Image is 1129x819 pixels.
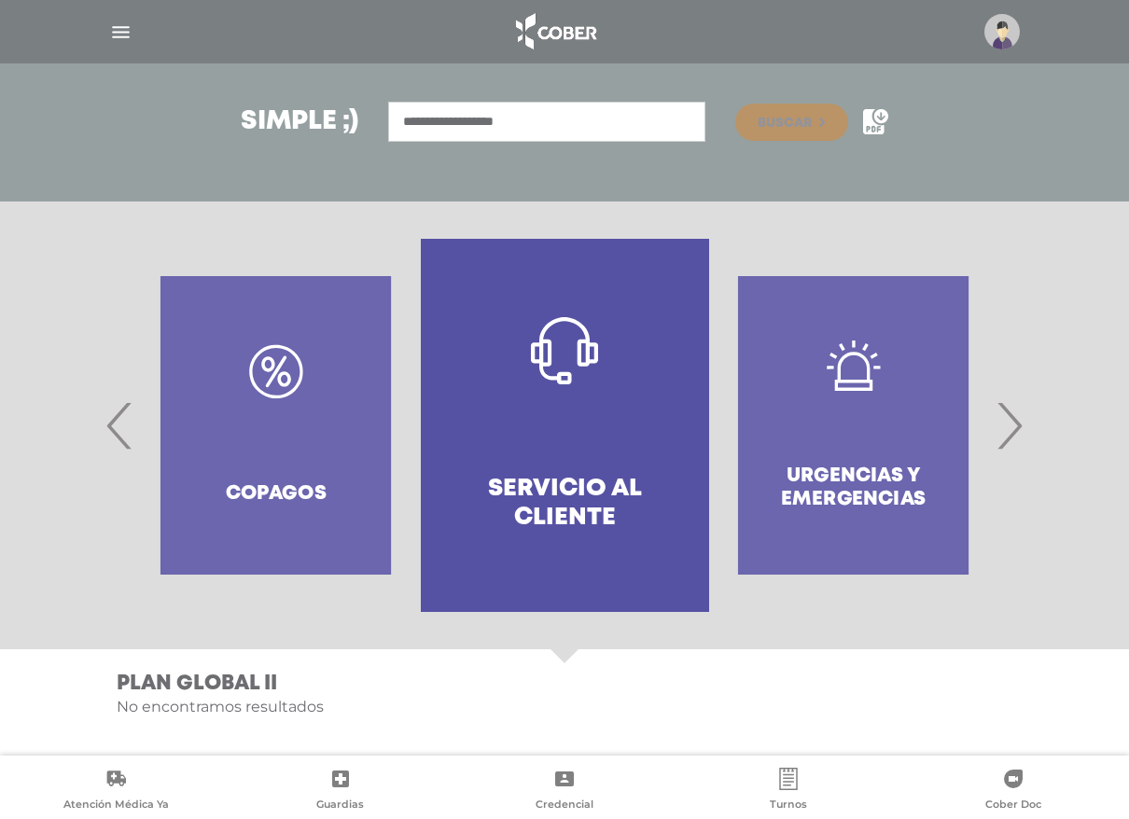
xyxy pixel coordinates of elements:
h4: Servicio al Cliente [454,475,676,533]
a: Servicio al Cliente [421,239,709,612]
img: logo_cober_home-white.png [506,9,604,54]
span: Credencial [536,798,593,814]
span: Atención Médica Ya [63,798,169,814]
span: Cober Doc [985,798,1041,814]
span: Next [991,375,1027,476]
a: Guardias [228,768,452,815]
a: Cober Doc [901,768,1125,815]
span: Guardias [316,798,364,814]
h3: Simple ;) [241,109,358,135]
span: Turnos [770,798,807,814]
span: Previous [102,375,138,476]
img: Cober_menu-lines-white.svg [109,21,132,44]
a: Credencial [453,768,676,815]
p: No encontramos resultados [117,696,1020,718]
h3: Plan GLOBAL II [117,672,1020,696]
a: Atención Médica Ya [4,768,228,815]
button: Buscar [735,104,847,141]
img: profile-placeholder.svg [984,14,1020,49]
span: Buscar [758,117,812,130]
a: Turnos [676,768,900,815]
